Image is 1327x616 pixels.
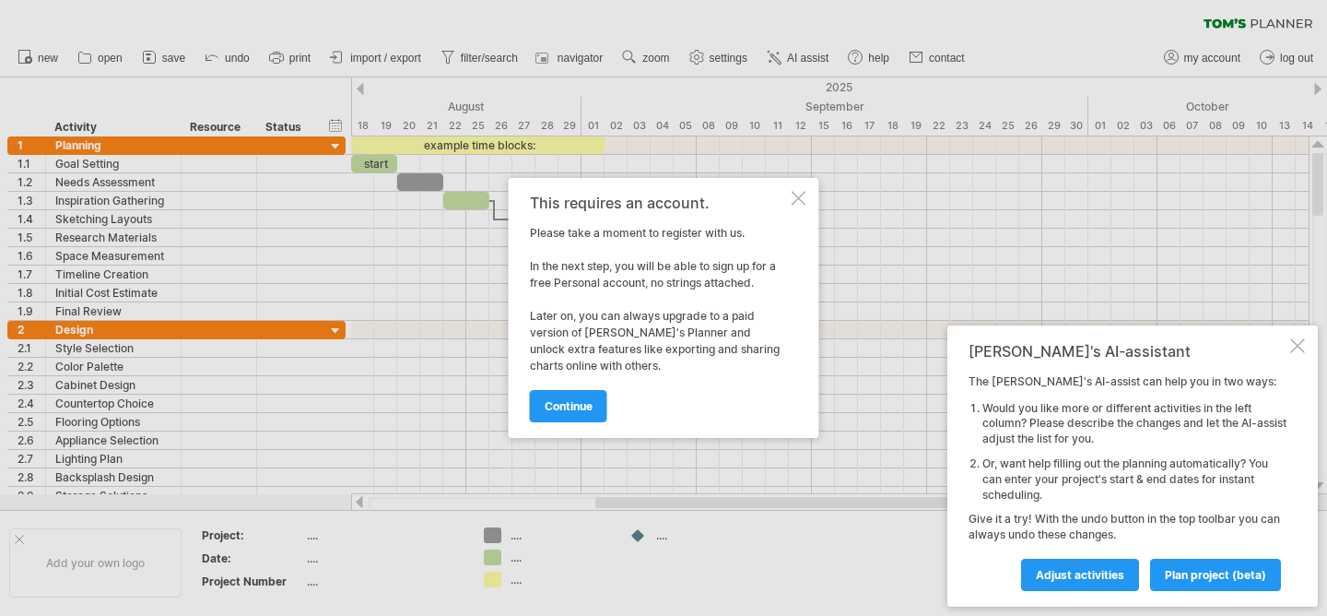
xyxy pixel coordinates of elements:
li: Or, want help filling out the planning automatically? You can enter your project's start & end da... [982,456,1286,503]
div: The [PERSON_NAME]'s AI-assist can help you in two ways: Give it a try! With the undo button in th... [969,374,1286,590]
a: continue [530,390,607,422]
div: This requires an account. [530,195,788,211]
span: plan project (beta) [1165,568,1266,582]
div: [PERSON_NAME]'s AI-assistant [969,342,1286,361]
div: Please take a moment to register with us. In the next step, you will be able to sign up for a fre... [530,195,788,421]
span: continue [545,399,593,413]
span: Adjust activities [1036,568,1124,582]
a: Adjust activities [1021,559,1139,591]
li: Would you like more or different activities in the left column? Please describe the changes and l... [982,401,1286,447]
a: plan project (beta) [1150,559,1281,591]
